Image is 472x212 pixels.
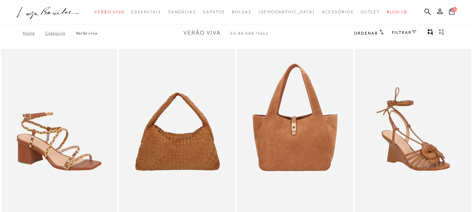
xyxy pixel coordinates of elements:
[361,6,380,19] a: noSubCategoriesText
[354,31,378,36] span: Ordenar
[23,31,45,36] a: Home
[387,9,407,14] span: BLOG LB
[203,6,225,19] a: noSubCategoriesText
[168,9,196,14] span: Sandálias
[452,7,457,12] span: 0
[259,6,315,19] a: noSubCategoriesText
[131,9,161,14] span: Essenciais
[76,31,97,36] a: Verão Viva
[387,6,407,19] a: BLOG LB
[230,31,269,36] span: 24 de 564 itens
[392,30,416,35] a: FILTRAR
[203,9,225,14] span: Sapatos
[183,30,221,36] span: Verão Viva
[168,6,196,19] a: noSubCategoriesText
[447,8,457,17] button: 0
[94,6,124,19] a: noSubCategoriesText
[131,6,161,19] a: noSubCategoriesText
[426,29,435,38] button: Mostrar 4 produtos por linha
[361,9,380,14] span: Outlet
[232,6,252,19] a: noSubCategoriesText
[232,9,252,14] span: Bolsas
[259,9,315,14] span: [DEMOGRAPHIC_DATA]
[322,6,354,19] a: noSubCategoriesText
[45,31,75,36] a: Categoria
[322,9,354,14] span: Acessórios
[94,9,124,14] span: Verão Viva
[437,29,446,38] button: gridText6Desc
